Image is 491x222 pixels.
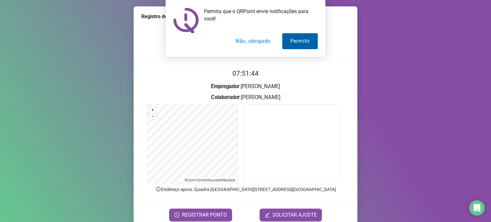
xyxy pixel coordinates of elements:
[265,212,270,218] span: edit
[169,209,232,221] button: REGISTRAR PONTO
[282,33,318,49] button: Permitir
[187,178,214,182] a: OpenStreetMap
[272,211,317,219] span: SOLICITAR AJUSTE
[260,209,322,221] button: editSOLICITAR AJUSTE
[211,94,240,100] strong: Colaborador
[141,186,350,193] p: Endereço aprox. : Quadra [GEOGRAPHIC_DATA][STREET_ADDRESS][GEOGRAPHIC_DATA]
[228,33,278,49] button: Não, obrigado
[182,211,227,219] span: REGISTRAR PONTO
[141,93,350,102] h3: : [PERSON_NAME]
[199,8,318,22] div: Permita que o QRPoint envie notificações para você!
[155,186,161,192] span: info-circle
[232,70,259,77] time: 07:51:44
[211,83,239,89] strong: Empregador
[174,212,179,218] span: clock-circle
[469,200,485,216] div: Open Intercom Messenger
[150,107,156,113] button: +
[184,178,236,182] li: © contributors.
[173,8,199,33] img: notification icon
[141,82,350,91] h3: : [PERSON_NAME]
[150,113,156,119] button: –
